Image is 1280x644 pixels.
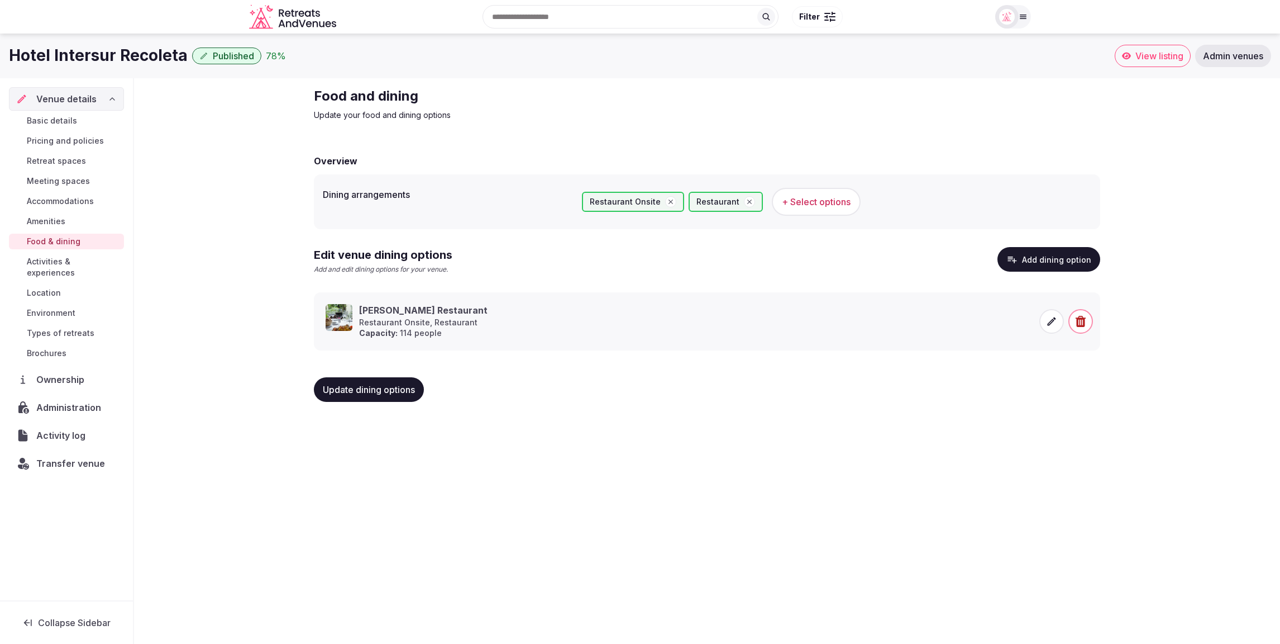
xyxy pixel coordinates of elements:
span: Update dining options [323,384,415,395]
label: Dining arrangements [323,190,573,199]
h2: Overview [314,154,357,168]
a: Activities & experiences [9,254,124,281]
img: Marcelo Restaurant [326,304,352,331]
span: Amenities [27,216,65,227]
span: Food & dining [27,236,80,247]
span: Environment [27,307,75,319]
button: 78% [266,49,286,63]
a: Visit the homepage [249,4,338,30]
a: Admin venues [1195,45,1271,67]
span: Basic details [27,115,77,126]
p: 114 people [359,328,488,339]
button: + Select options [772,188,861,216]
img: miaceralde [999,9,1015,25]
span: Ownership [36,373,89,386]
strong: Capacity: [359,328,398,338]
svg: Retreats and Venues company logo [249,4,338,30]
span: Pricing and policies [27,135,104,146]
a: Brochures [9,345,124,361]
h2: Food and dining [314,87,689,105]
div: Restaurant Onsite [582,192,684,212]
h1: Hotel Intersur Recoleta [9,45,188,67]
a: Location [9,285,124,301]
button: Collapse Sidebar [9,610,124,635]
span: Brochures [27,348,66,359]
a: Basic details [9,113,124,129]
a: Ownership [9,368,124,391]
span: Published [213,50,254,61]
span: Collapse Sidebar [38,617,111,628]
a: Retreat spaces [9,153,124,169]
span: Administration [36,401,106,414]
div: Restaurant [689,192,763,212]
span: Activities & experiences [27,256,120,278]
span: + Select options [782,196,851,208]
h2: Edit venue dining options [314,247,452,263]
p: Update your food and dining options [314,110,689,121]
a: Accommodations [9,193,124,209]
span: Meeting spaces [27,176,90,187]
span: Venue details [36,92,97,106]
a: Amenities [9,214,124,229]
p: Restaurant Onsite, Restaurant [359,317,488,328]
span: View listing [1135,50,1183,61]
a: Environment [9,305,124,321]
span: Transfer venue [36,457,105,470]
span: Types of retreats [27,328,94,339]
div: 78 % [266,49,286,63]
p: Add and edit dining options for your venue. [314,265,452,274]
button: Update dining options [314,377,424,402]
a: Meeting spaces [9,173,124,189]
span: Retreat spaces [27,155,86,167]
a: Food & dining [9,234,124,249]
a: Administration [9,396,124,419]
a: View listing [1115,45,1191,67]
button: Published [192,48,261,64]
span: Admin venues [1203,50,1263,61]
button: Add dining option [997,247,1100,272]
span: Location [27,287,61,299]
a: Activity log [9,424,124,447]
span: Accommodations [27,196,94,207]
h3: [PERSON_NAME] Restaurant [359,304,488,316]
button: Filter [792,6,843,27]
a: Types of retreats [9,325,124,341]
span: Filter [799,11,820,22]
button: Transfer venue [9,452,124,475]
span: Activity log [36,429,90,442]
a: Pricing and policies [9,133,124,149]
